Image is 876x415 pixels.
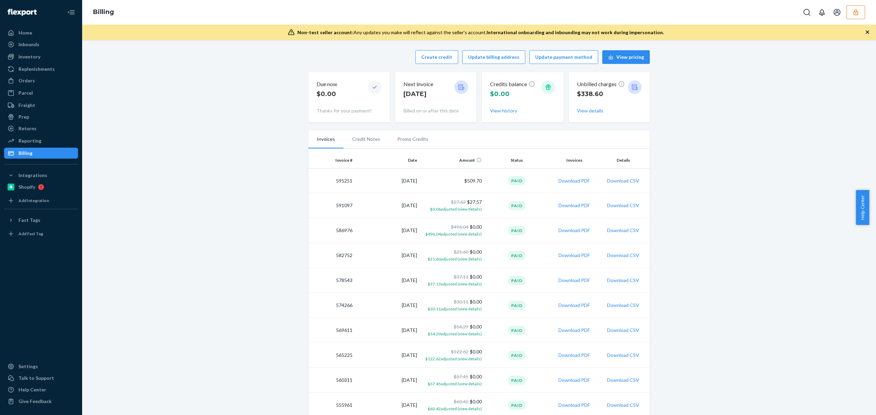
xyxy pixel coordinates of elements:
[602,50,650,64] button: View pricing
[355,243,420,268] td: [DATE]
[18,363,38,370] div: Settings
[607,327,639,334] button: Download CSV
[18,198,49,203] div: Add Integration
[317,90,337,98] p: $0.00
[308,243,355,268] td: 582752
[18,66,55,72] div: Replenishments
[4,182,78,192] a: Shopify
[420,293,485,318] td: $0.00
[4,39,78,50] a: Inbounds
[18,217,40,224] div: Fast Tags
[451,224,468,230] span: $496.04
[607,252,639,259] button: Download CSV
[18,77,35,84] div: Orders
[490,107,517,114] button: View history
[355,293,420,318] td: [DATE]
[18,150,33,157] div: Billing
[454,399,468,404] span: $60.42
[558,277,590,284] button: Download PDF
[420,193,485,218] td: $27.57
[420,152,485,169] th: Amount
[4,215,78,226] button: Fast Tags
[430,205,482,212] button: $0.06adjusted (view details)
[428,306,482,311] span: $30.11 adjusted (view details)
[508,201,526,210] div: Paid
[430,206,482,212] span: $0.06 adjusted (view details)
[18,29,32,36] div: Home
[607,177,639,184] button: Download CSV
[485,152,549,169] th: Status
[355,193,420,218] td: [DATE]
[454,299,468,305] span: $30.11
[487,29,664,35] span: International onboarding and inbounding may not work during impersonation.
[308,368,355,393] td: 560311
[508,276,526,285] div: Paid
[88,2,119,22] ol: breadcrumbs
[18,41,39,48] div: Inbounds
[344,131,389,148] li: Credit Notes
[4,27,78,38] a: Home
[607,402,639,409] button: Download CSV
[549,152,600,169] th: Invoices
[308,293,355,318] td: 574266
[428,380,482,387] button: $37.45adjusted (view details)
[558,352,590,359] button: Download PDF
[428,331,482,336] span: $54.29 adjusted (view details)
[18,398,52,405] div: Give Feedback
[833,394,869,412] iframe: Opens a widget where you can chat to one of our agents
[830,5,844,19] button: Open account menu
[577,80,625,88] p: Unbilled charges
[18,113,29,120] div: Prep
[428,255,482,262] button: $21.60adjusted (view details)
[558,202,590,209] button: Download PDF
[420,368,485,393] td: $0.00
[428,256,482,262] span: $21.60 adjusted (view details)
[308,131,344,148] li: Invoices
[451,199,466,205] span: $27.63
[308,318,355,343] td: 569611
[800,5,814,19] button: Open Search Box
[4,135,78,146] a: Reporting
[856,190,869,225] button: Help Center
[4,51,78,62] a: Inventory
[558,227,590,234] button: Download PDF
[607,277,639,284] button: Download CSV
[454,274,468,280] span: $37.13
[558,402,590,409] button: Download PDF
[355,152,420,169] th: Date
[558,377,590,384] button: Download PDF
[355,318,420,343] td: [DATE]
[18,184,35,190] div: Shopify
[18,386,46,393] div: Help Center
[462,50,525,64] button: Update billing address
[508,301,526,310] div: Paid
[4,123,78,134] a: Returns
[428,280,482,287] button: $37.13adjusted (view details)
[355,218,420,243] td: [DATE]
[600,152,650,169] th: Details
[308,193,355,218] td: 591097
[425,356,482,361] span: $122.62 adjusted (view details)
[308,152,355,169] th: Invoice #
[4,75,78,86] a: Orders
[508,176,526,185] div: Paid
[607,352,639,359] button: Download CSV
[425,231,482,237] span: $496.04 adjusted (view details)
[18,231,43,237] div: Add Fast Tag
[403,80,433,88] p: Next invoice
[420,169,485,193] td: $509.70
[297,29,353,35] span: Non-test seller account:
[355,343,420,368] td: [DATE]
[508,226,526,235] div: Paid
[508,376,526,385] div: Paid
[64,5,78,19] button: Close Navigation
[420,343,485,368] td: $0.00
[4,170,78,181] button: Integrations
[577,107,603,114] button: View details
[403,107,468,114] p: Billed on or after this date
[607,377,639,384] button: Download CSV
[317,107,382,114] p: Thanks for your payment!
[4,111,78,122] a: Prep
[508,251,526,260] div: Paid
[355,268,420,293] td: [DATE]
